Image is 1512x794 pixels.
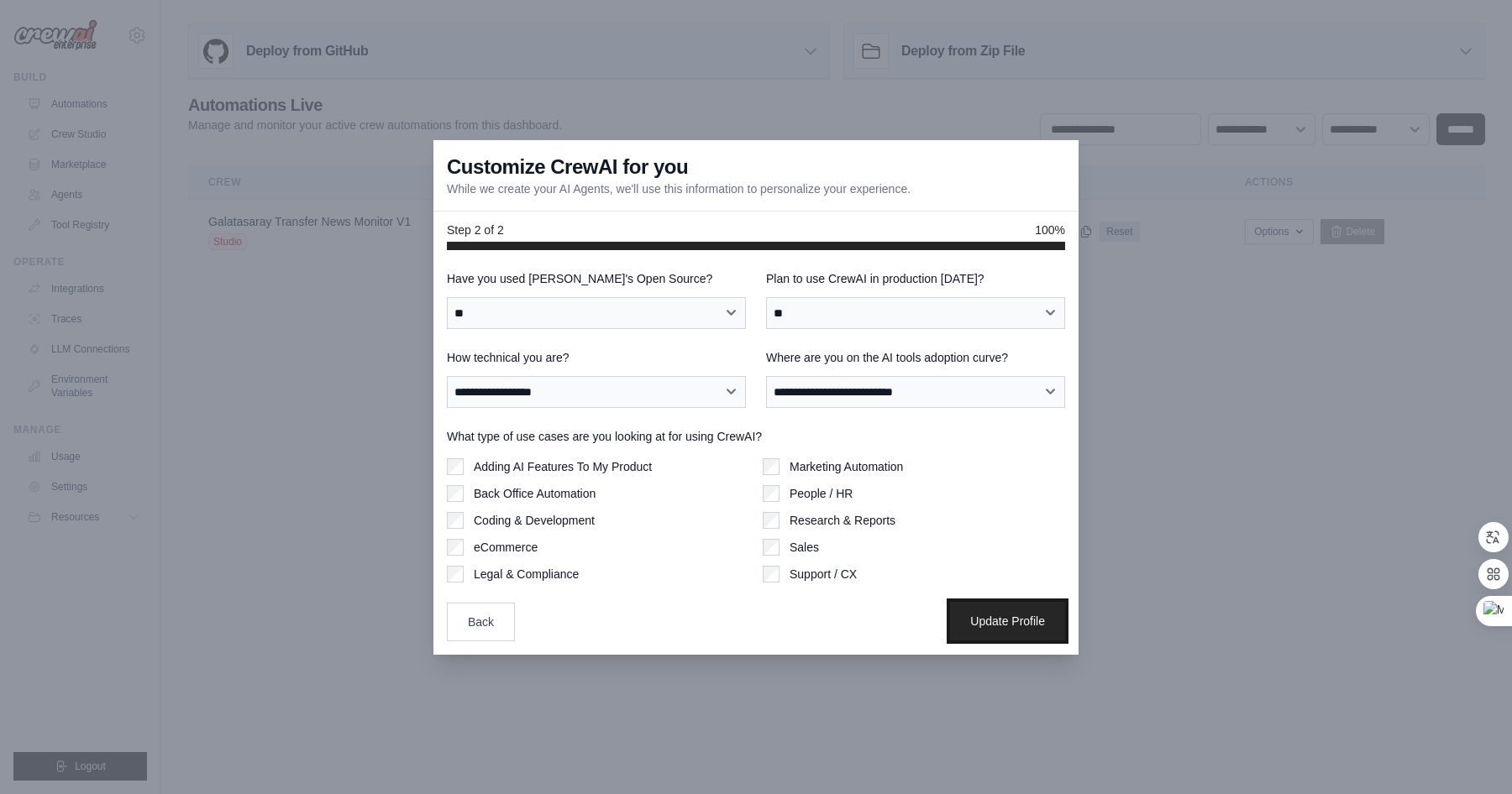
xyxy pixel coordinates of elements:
label: Legal & Compliance [474,566,579,582]
label: Support / CX [790,566,857,582]
label: Have you used [PERSON_NAME]'s Open Source? [447,270,746,287]
label: What type of use cases are you looking at for using CrewAI? [447,428,1065,445]
h3: Customize CrewAI for you [447,154,688,180]
button: Update Profile [950,602,1065,640]
label: Where are you on the AI tools adoption curve? [766,349,1065,366]
label: Adding AI Features To My Product [474,458,652,475]
label: Sales [790,539,819,556]
label: Plan to use CrewAI in production [DATE]? [766,270,1065,287]
label: People / HR [790,485,853,502]
iframe: Chat Widget [1428,713,1512,794]
span: 100% [1035,222,1065,238]
label: Marketing Automation [790,458,903,475]
span: Step 2 of 2 [447,222,504,238]
button: Back [447,603,515,641]
p: While we create your AI Agents, we'll use this information to personalize your experience. [447,180,911,197]
label: Research & Reports [790,512,895,529]
label: eCommerce [474,539,538,556]
label: How technical you are? [447,349,746,366]
label: Back Office Automation [474,485,596,502]
div: Sohbet Aracı [1428,713,1512,794]
label: Coding & Development [474,512,595,529]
